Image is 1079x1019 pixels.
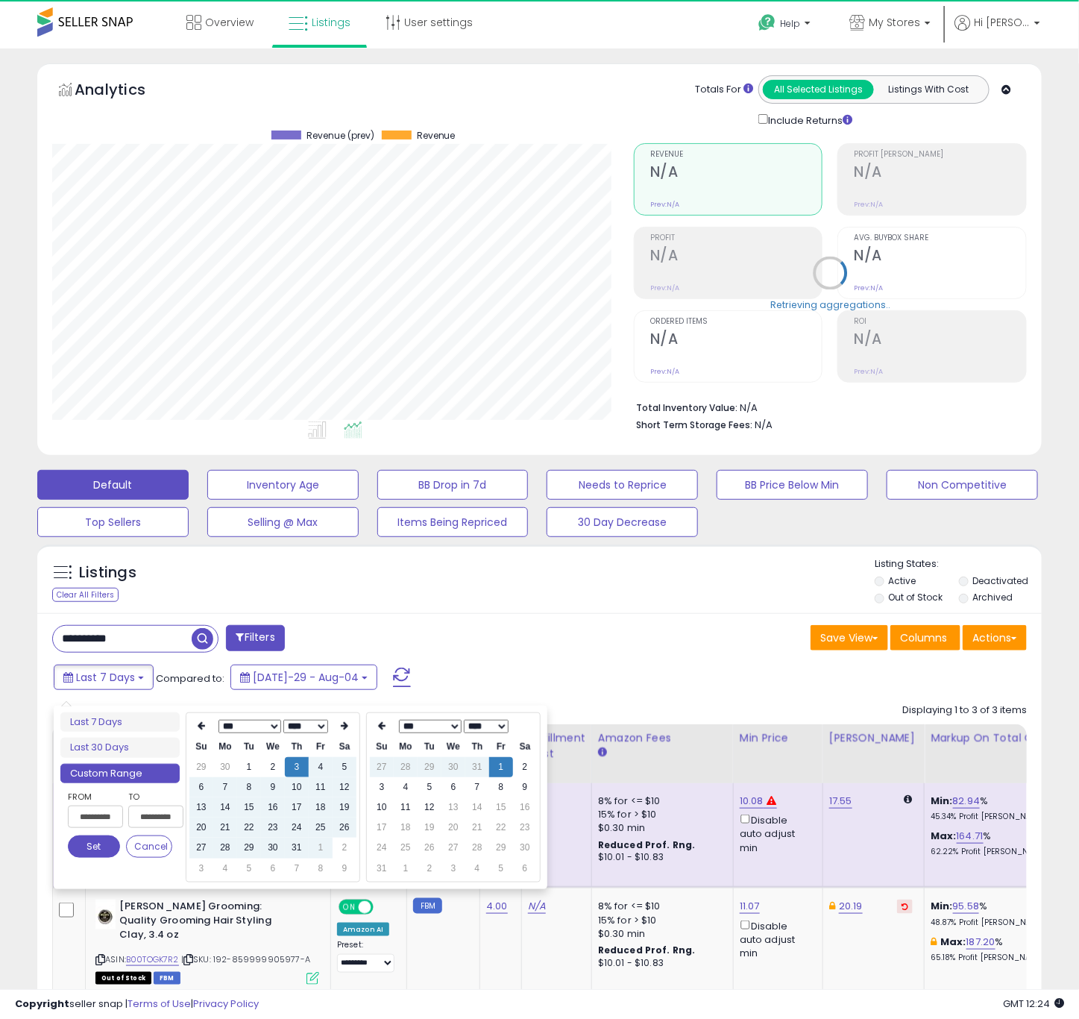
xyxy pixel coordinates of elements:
[441,797,465,818] td: 13
[156,671,224,686] span: Compared to:
[547,470,698,500] button: Needs to Reprice
[513,737,537,757] th: Sa
[213,777,237,797] td: 7
[418,777,441,797] td: 5
[370,757,394,777] td: 27
[972,574,1028,587] label: Deactivated
[953,899,980,914] a: 95.58
[68,789,120,804] label: From
[513,757,537,777] td: 2
[394,818,418,838] td: 18
[770,298,890,312] div: Retrieving aggregations..
[974,15,1030,30] span: Hi [PERSON_NAME]
[189,818,213,838] td: 20
[370,859,394,879] td: 31
[128,789,172,804] label: To
[746,2,825,48] a: Help
[237,797,261,818] td: 15
[309,797,333,818] td: 18
[213,818,237,838] td: 21
[309,838,333,858] td: 1
[52,588,119,602] div: Clear All Filters
[695,83,753,97] div: Totals For
[15,997,69,1011] strong: Copyright
[717,470,868,500] button: BB Price Below Min
[189,838,213,858] td: 27
[261,797,285,818] td: 16
[333,859,356,879] td: 9
[889,591,943,603] label: Out of Stock
[261,757,285,777] td: 2
[489,777,513,797] td: 8
[513,818,537,838] td: 23
[207,507,359,537] button: Selling @ Max
[740,899,760,914] a: 11.07
[181,953,310,965] span: | SKU: 192-859999905977-A
[598,914,722,927] div: 15% for > $10
[309,859,333,879] td: 8
[230,665,377,690] button: [DATE]-29 - Aug-04
[370,797,394,818] td: 10
[829,730,918,746] div: [PERSON_NAME]
[513,859,537,879] td: 6
[931,794,953,808] b: Min:
[740,918,811,961] div: Disable auto adjust min
[489,818,513,838] td: 22
[465,777,489,797] td: 7
[528,899,546,914] a: N/A
[441,838,465,858] td: 27
[394,859,418,879] td: 1
[261,737,285,757] th: We
[370,818,394,838] td: 17
[465,797,489,818] td: 14
[371,901,395,914] span: OFF
[740,730,817,746] div: Min Price
[394,777,418,797] td: 4
[285,859,309,879] td: 7
[213,838,237,858] td: 28
[394,737,418,757] th: Mo
[285,818,309,838] td: 24
[128,997,191,1011] a: Terms of Use
[337,940,395,973] div: Preset:
[441,859,465,879] td: 3
[333,818,356,838] td: 26
[747,111,870,128] div: Include Returns
[394,757,418,777] td: 28
[377,470,529,500] button: BB Drop in 7d
[261,859,285,879] td: 6
[598,794,722,808] div: 8% for <= $10
[598,730,727,746] div: Amazon Fees
[1003,997,1064,1011] span: 2025-08-12 12:24 GMT
[333,737,356,757] th: Sa
[418,737,441,757] th: Tu
[875,557,1042,571] p: Listing States:
[213,757,237,777] td: 30
[285,777,309,797] td: 10
[193,997,259,1011] a: Privacy Policy
[95,900,116,929] img: 41jq2lmI6CL._SL40_.jpg
[370,737,394,757] th: Su
[95,972,151,985] span: All listings that are currently out of stock and unavailable for purchase on Amazon
[306,131,374,141] span: Revenue (prev)
[829,794,852,809] a: 17.55
[333,757,356,777] td: 5
[377,507,529,537] button: Items Being Repriced
[890,625,960,650] button: Columns
[931,794,1054,822] div: %
[60,712,180,733] li: Last 7 Days
[931,935,1054,963] div: %
[489,838,513,858] td: 29
[418,859,441,879] td: 2
[598,927,722,941] div: $0.30 min
[489,797,513,818] td: 15
[598,900,722,913] div: 8% for <= $10
[68,835,120,858] button: Set
[489,859,513,879] td: 5
[189,757,213,777] td: 29
[79,562,136,583] h5: Listings
[598,808,722,821] div: 15% for > $10
[417,131,456,141] span: Revenue
[931,730,1060,746] div: Markup on Total Cost
[513,797,537,818] td: 16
